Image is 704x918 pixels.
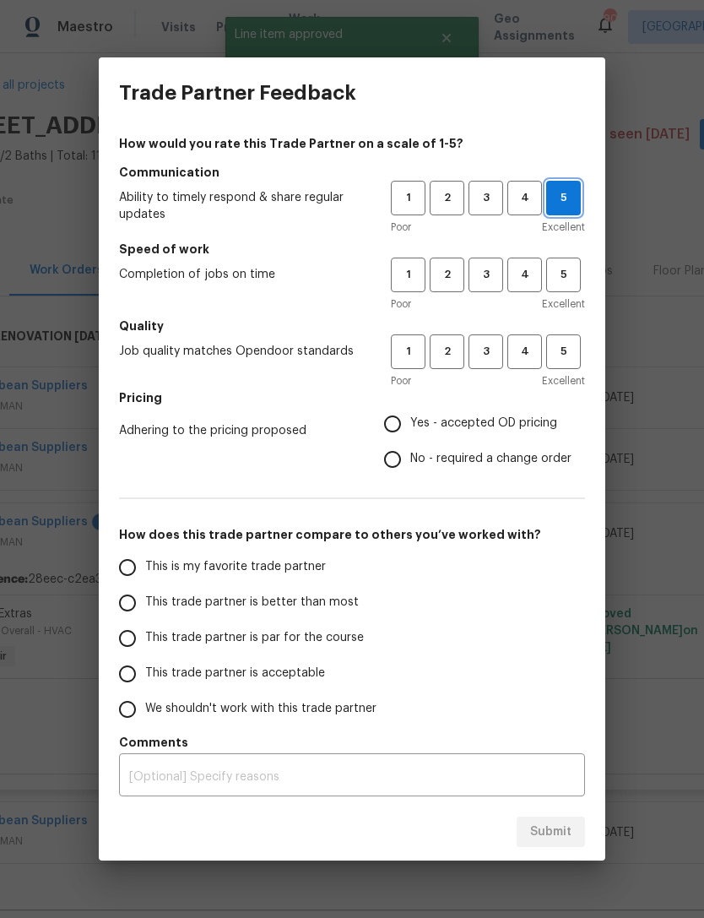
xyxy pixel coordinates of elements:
span: We shouldn't work with this trade partner [145,700,376,718]
span: 3 [470,188,501,208]
button: 1 [391,258,425,292]
span: Excellent [542,372,585,389]
span: 4 [509,265,540,285]
button: 1 [391,334,425,369]
span: Poor [391,372,411,389]
span: 4 [509,188,540,208]
span: 3 [470,342,501,361]
span: No - required a change order [410,450,571,468]
span: Poor [391,296,411,312]
span: 2 [431,188,463,208]
h3: Trade Partner Feedback [119,81,356,105]
h5: Pricing [119,389,585,406]
div: How does this trade partner compare to others you’ve worked with? [119,550,585,727]
span: Job quality matches Opendoor standards [119,343,364,360]
button: 1 [391,181,425,215]
button: 4 [507,181,542,215]
span: This is my favorite trade partner [145,558,326,576]
span: 5 [548,342,579,361]
span: This trade partner is better than most [145,594,359,611]
button: 2 [430,181,464,215]
span: Poor [391,219,411,236]
span: 1 [393,188,424,208]
span: 2 [431,342,463,361]
span: Excellent [542,296,585,312]
span: Ability to timely respond & share regular updates [119,189,364,223]
span: Adhering to the pricing proposed [119,422,357,439]
span: 5 [547,188,580,208]
span: 1 [393,265,424,285]
button: 3 [468,334,503,369]
span: 5 [548,265,579,285]
span: Completion of jobs on time [119,266,364,283]
h5: How does this trade partner compare to others you’ve worked with? [119,526,585,543]
button: 3 [468,258,503,292]
button: 2 [430,258,464,292]
button: 3 [468,181,503,215]
h5: Comments [119,734,585,751]
span: 1 [393,342,424,361]
span: This trade partner is acceptable [145,665,325,682]
h5: Speed of work [119,241,585,258]
div: Pricing [384,406,585,477]
span: 2 [431,265,463,285]
button: 5 [546,258,581,292]
button: 5 [546,334,581,369]
button: 2 [430,334,464,369]
span: 3 [470,265,501,285]
button: 5 [546,181,581,215]
button: 4 [507,258,542,292]
button: 4 [507,334,542,369]
span: Yes - accepted OD pricing [410,415,557,432]
span: This trade partner is par for the course [145,629,364,647]
h5: Communication [119,164,585,181]
h5: Quality [119,318,585,334]
h4: How would you rate this Trade Partner on a scale of 1-5? [119,135,585,152]
span: 4 [509,342,540,361]
span: Excellent [542,219,585,236]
